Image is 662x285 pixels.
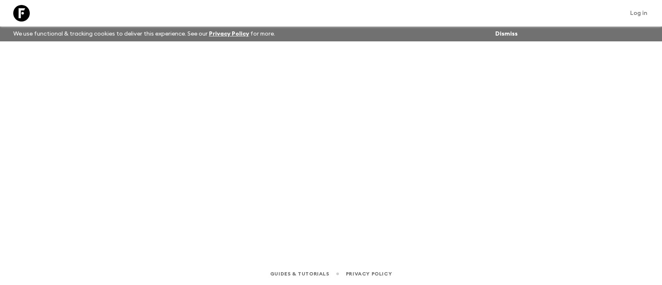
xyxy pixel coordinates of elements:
a: Log in [626,7,652,19]
a: Privacy Policy [209,31,249,37]
a: Guides & Tutorials [270,269,329,278]
button: Dismiss [493,28,520,40]
a: Privacy Policy [346,269,392,278]
p: We use functional & tracking cookies to deliver this experience. See our for more. [10,26,278,41]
